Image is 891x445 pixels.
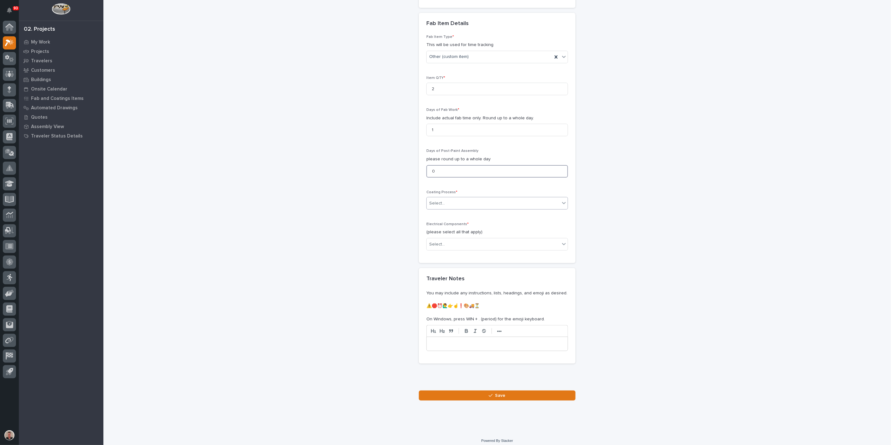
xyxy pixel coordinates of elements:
[31,58,52,64] p: Travelers
[52,3,70,15] img: Workspace Logo
[19,131,103,141] a: Traveler Status Details
[19,122,103,131] a: Assembly View
[14,6,18,10] p: 93
[3,429,16,442] button: users-avatar
[426,276,465,282] h2: Traveler Notes
[3,4,16,17] button: Notifications
[426,290,568,323] p: You may include any instructions, lists, headings, and emoji as desired. ⚠️🛑⏰🙋‍♂️👉☝️❗🎨🚚⏳ On Windo...
[31,133,83,139] p: Traveler Status Details
[426,190,457,194] span: Coating Process
[19,94,103,103] a: Fab and Coatings Items
[426,20,469,27] h2: Fab Item Details
[31,124,64,130] p: Assembly View
[19,37,103,47] a: My Work
[426,149,478,153] span: Days of Post-Paint Assembly
[429,200,445,207] div: Select...
[426,229,568,235] p: (please select all that apply)
[426,222,469,226] span: Electrical Components
[426,35,454,39] span: Fab Item Type
[24,26,55,33] div: 02. Projects
[19,84,103,94] a: Onsite Calendar
[19,65,103,75] a: Customers
[31,86,67,92] p: Onsite Calendar
[19,75,103,84] a: Buildings
[497,329,502,334] strong: •••
[31,77,51,83] p: Buildings
[31,105,78,111] p: Automated Drawings
[31,68,55,73] p: Customers
[31,96,84,101] p: Fab and Coatings Items
[426,108,459,112] span: Days of Fab Work
[429,241,445,248] div: Select...
[31,49,49,54] p: Projects
[419,391,576,401] button: Save
[31,39,50,45] p: My Work
[31,115,48,120] p: Quotes
[495,327,504,335] button: •••
[19,56,103,65] a: Travelers
[426,76,445,80] span: Item QTY
[495,393,506,398] span: Save
[19,112,103,122] a: Quotes
[19,103,103,112] a: Automated Drawings
[426,42,568,48] p: This will be used for time tracking
[8,8,16,18] div: Notifications93
[429,54,469,60] span: Other (custom item)
[481,439,513,442] a: Powered By Stacker
[426,115,568,122] p: Include actual fab time only. Round up to a whole day.
[19,47,103,56] a: Projects
[426,156,568,163] p: please round up to a whole day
